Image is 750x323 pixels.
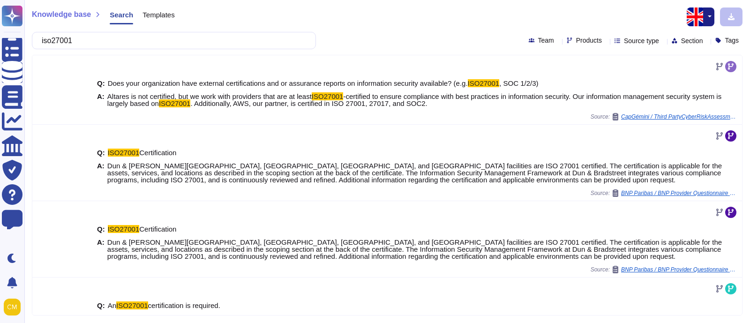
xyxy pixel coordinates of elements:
[576,37,602,44] span: Products
[108,149,140,157] mark: ISO27001
[97,80,105,87] b: Q:
[107,92,721,107] span: -certified to ensure compliance with best practices in information security. Our information mana...
[107,315,367,323] span: Altares is not certified, but our outsourcer is certified ISO 27001, 27017, and SOC2.
[107,238,722,260] span: Dun & [PERSON_NAME][GEOGRAPHIC_DATA], [GEOGRAPHIC_DATA], [GEOGRAPHIC_DATA], and [GEOGRAPHIC_DATA]...
[97,162,105,183] b: A:
[97,302,105,309] b: Q:
[37,32,306,49] input: Search a question or template...
[681,38,703,44] span: Section
[97,239,105,260] b: A:
[624,38,659,44] span: Source type
[2,297,27,317] button: user
[4,299,21,315] img: user
[32,11,91,18] span: Knowledge base
[725,37,739,44] span: Tags
[97,225,105,233] b: Q:
[108,301,116,309] span: An
[116,301,148,309] mark: ISO27001
[190,99,427,107] span: . Additionally, AWS, our partner, is certified in ISO 27001, 27017, and SOC2.
[110,11,133,18] span: Search
[591,189,738,197] span: Source:
[499,79,538,87] span: , SOC 1/2/3)
[621,190,738,196] span: BNP Paribas / BNP Provider Questionnaire Generic Due Diligence Altares
[107,162,722,184] span: Dun & [PERSON_NAME][GEOGRAPHIC_DATA], [GEOGRAPHIC_DATA], [GEOGRAPHIC_DATA], and [GEOGRAPHIC_DATA]...
[142,11,174,18] span: Templates
[159,99,191,107] mark: ISO27001
[591,113,738,120] span: Source:
[97,149,105,156] b: Q:
[108,225,140,233] mark: ISO27001
[468,79,500,87] mark: ISO27001
[107,92,312,100] span: Altares is not certified, but we work with providers that are at least
[687,8,705,26] img: en
[312,92,344,100] mark: ISO27001
[538,37,554,44] span: Team
[591,266,738,273] span: Source:
[139,149,176,157] span: Certification
[148,301,220,309] span: certification is required.
[621,114,738,120] span: CapGémini / Third PartyCyberRiskAssessmentQuestions Altares
[621,267,738,272] span: BNP Paribas / BNP Provider Questionnaire Generic Due Diligence Altares
[97,93,105,107] b: A:
[108,79,468,87] span: Does your organization have external certifications and or assurance reports on information secur...
[139,225,176,233] span: Certification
